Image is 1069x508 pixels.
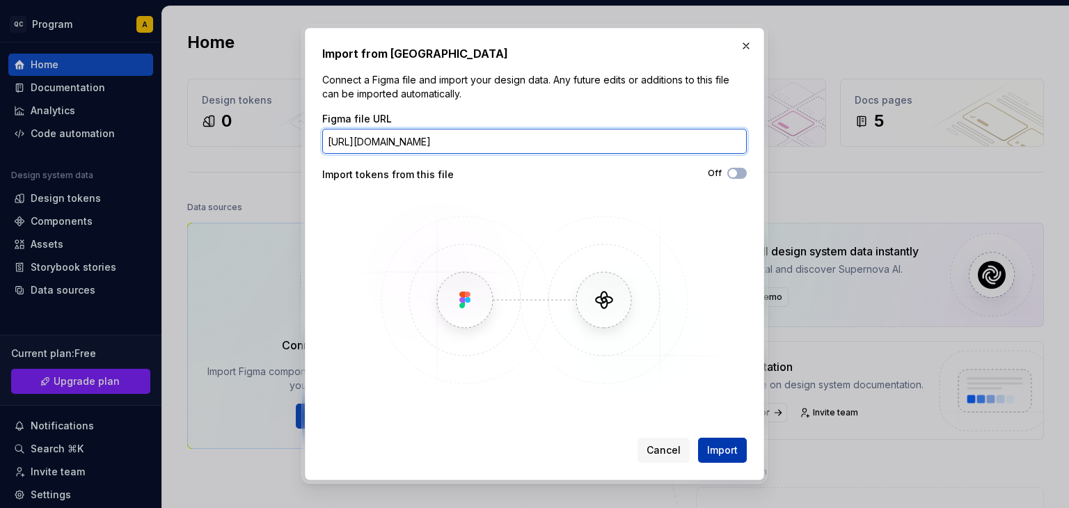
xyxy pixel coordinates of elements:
span: Import [707,443,738,457]
span: Cancel [647,443,681,457]
label: Off [708,168,722,179]
div: Import tokens from this file [322,168,534,182]
button: Import [698,438,747,463]
input: https://figma.com/file/... [322,129,747,154]
label: Figma file URL [322,112,392,126]
h2: Import from [GEOGRAPHIC_DATA] [322,45,747,62]
p: Connect a Figma file and import your design data. Any future edits or additions to this file can ... [322,73,747,101]
button: Cancel [638,438,690,463]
